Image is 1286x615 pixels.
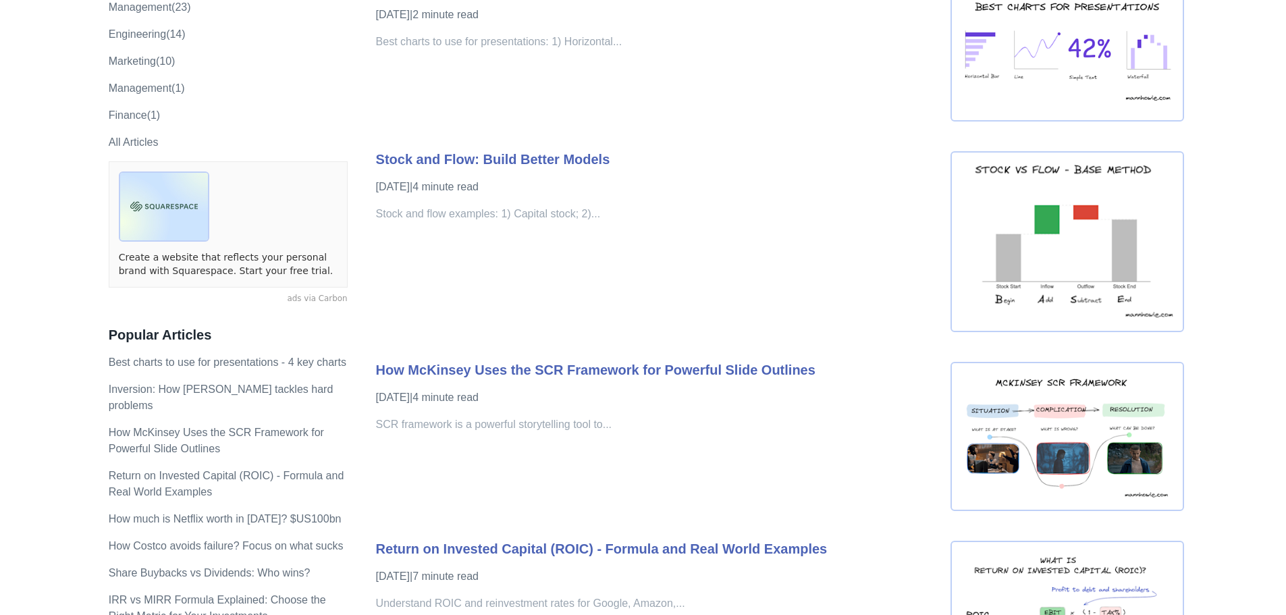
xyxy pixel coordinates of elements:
[376,363,815,377] a: How McKinsey Uses the SCR Framework for Powerful Slide Outlines
[950,151,1184,331] img: stock and flow
[109,427,324,454] a: How McKinsey Uses the SCR Framework for Powerful Slide Outlines
[376,417,937,433] p: SCR framework is a powerful storytelling tool to...
[109,567,311,579] a: Share Buybacks vs Dividends: Who wins?
[109,28,186,40] a: engineering(14)
[376,390,937,406] p: [DATE] | 4 minute read
[109,109,160,121] a: Finance(1)
[376,595,937,612] p: Understand ROIC and reinvestment rates for Google, Amazon,...
[376,152,610,167] a: Stock and Flow: Build Better Models
[376,179,937,195] p: [DATE] | 4 minute read
[109,82,185,94] a: Management(1)
[376,568,937,585] p: [DATE] | 7 minute read
[109,470,344,498] a: Return on Invested Capital (ROIC) - Formula and Real World Examples
[109,55,176,67] a: marketing(10)
[109,383,333,411] a: Inversion: How [PERSON_NAME] tackles hard problems
[376,34,937,50] p: Best charts to use for presentations: 1) Horizontal...
[119,171,209,242] img: ads via Carbon
[109,356,346,368] a: Best charts to use for presentations - 4 key charts
[376,7,937,23] p: [DATE] | 2 minute read
[109,136,159,148] a: All Articles
[109,293,348,305] a: ads via Carbon
[109,1,191,13] a: management(23)
[109,540,344,552] a: How Costco avoids failure? Focus on what sucks
[376,206,937,222] p: Stock and flow examples: 1) Capital stock; 2)...
[109,327,348,344] h3: Popular Articles
[119,251,338,277] a: Create a website that reflects your personal brand with Squarespace. Start your free trial.
[109,513,342,525] a: How much is Netflix worth in [DATE]? $US100bn
[376,541,828,556] a: Return on Invested Capital (ROIC) - Formula and Real World Examples
[950,362,1184,511] img: mckinsey scr framework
